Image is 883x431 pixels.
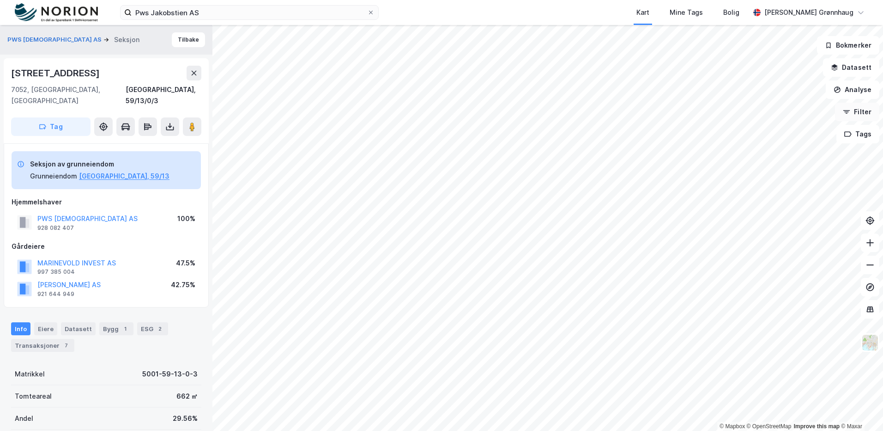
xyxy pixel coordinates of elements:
input: Søk på adresse, matrikkel, gårdeiere, leietakere eller personer [132,6,367,19]
button: Tag [11,117,91,136]
button: Tags [836,125,879,143]
iframe: Chat Widget [837,387,883,431]
div: [PERSON_NAME] Grønnhaug [764,7,853,18]
div: 997 385 004 [37,268,75,276]
div: Kontrollprogram for chat [837,387,883,431]
div: 29.56% [173,413,198,424]
div: Grunneiendom [30,171,77,182]
div: [GEOGRAPHIC_DATA], 59/13/0/3 [126,84,201,106]
button: Filter [835,103,879,121]
div: 100% [177,213,195,224]
div: Tomteareal [15,391,52,402]
button: Datasett [823,58,879,77]
div: 921 644 949 [37,290,74,298]
div: 662 ㎡ [176,391,198,402]
div: 2 [155,324,164,333]
img: norion-logo.80e7a08dc31c2e691866.png [15,3,98,22]
div: Andel [15,413,33,424]
div: 928 082 407 [37,224,74,232]
img: Z [861,334,879,351]
div: [STREET_ADDRESS] [11,66,102,80]
div: 7052, [GEOGRAPHIC_DATA], [GEOGRAPHIC_DATA] [11,84,126,106]
button: Analyse [826,80,879,99]
div: Mine Tags [670,7,703,18]
a: OpenStreetMap [747,423,792,430]
div: ESG [137,322,168,335]
div: Gårdeiere [12,241,201,252]
button: Bokmerker [817,36,879,55]
a: Improve this map [794,423,840,430]
div: Seksjon av grunneiendom [30,159,169,170]
div: Hjemmelshaver [12,197,201,208]
div: Bygg [99,322,133,335]
div: Transaksjoner [11,339,74,352]
div: Eiere [34,322,57,335]
div: 5001-59-13-0-3 [142,369,198,380]
div: Kart [636,7,649,18]
div: Seksjon [114,34,139,45]
div: 47.5% [176,258,195,269]
button: [GEOGRAPHIC_DATA], 59/13 [79,171,169,182]
button: PWS [DEMOGRAPHIC_DATA] AS [7,35,103,44]
div: Datasett [61,322,96,335]
div: 1 [121,324,130,333]
div: 42.75% [171,279,195,290]
a: Mapbox [720,423,745,430]
div: Info [11,322,30,335]
button: Tilbake [172,32,205,47]
div: 7 [61,341,71,350]
div: Bolig [723,7,739,18]
div: Matrikkel [15,369,45,380]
